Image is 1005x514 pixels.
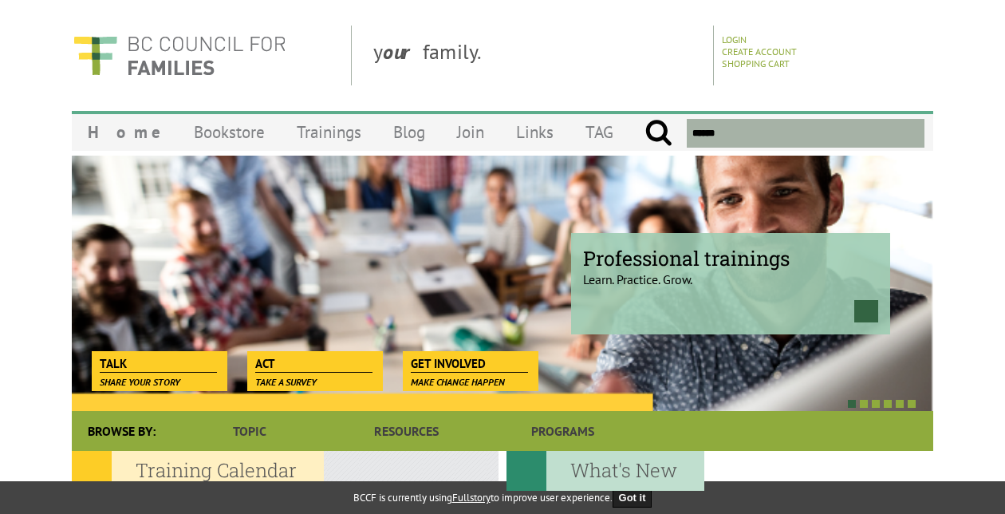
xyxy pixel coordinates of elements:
a: Join [441,113,500,151]
h2: What's New [506,451,704,491]
a: Home [72,113,178,151]
span: Act [255,355,372,373]
a: Talk Share your story [92,351,225,374]
button: Got it [613,488,652,508]
span: Take a survey [255,376,317,388]
a: TAG [569,113,629,151]
a: Blog [377,113,441,151]
span: Make change happen [411,376,505,388]
a: Resources [328,411,484,451]
a: Act Take a survey [247,351,380,374]
a: Links [500,113,569,151]
a: Bookstore [178,113,281,151]
img: BC Council for FAMILIES [72,26,287,85]
a: Programs [485,411,641,451]
strong: our [383,38,423,65]
div: y family. [361,26,714,85]
a: Get Involved Make change happen [403,351,536,374]
a: Shopping Cart [722,57,790,69]
span: Talk [100,355,217,373]
a: Topic [171,411,328,451]
input: Submit [644,119,672,148]
p: Learn. Practice. Grow. [583,258,878,287]
span: Professional trainings [583,245,878,271]
div: Browse By: [72,411,171,451]
span: Get Involved [411,355,528,373]
span: Share your story [100,376,180,388]
a: Create Account [722,45,797,57]
h2: Training Calendar [72,451,324,491]
a: Login [722,34,747,45]
a: Trainings [281,113,377,151]
a: Fullstory [452,491,491,504]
